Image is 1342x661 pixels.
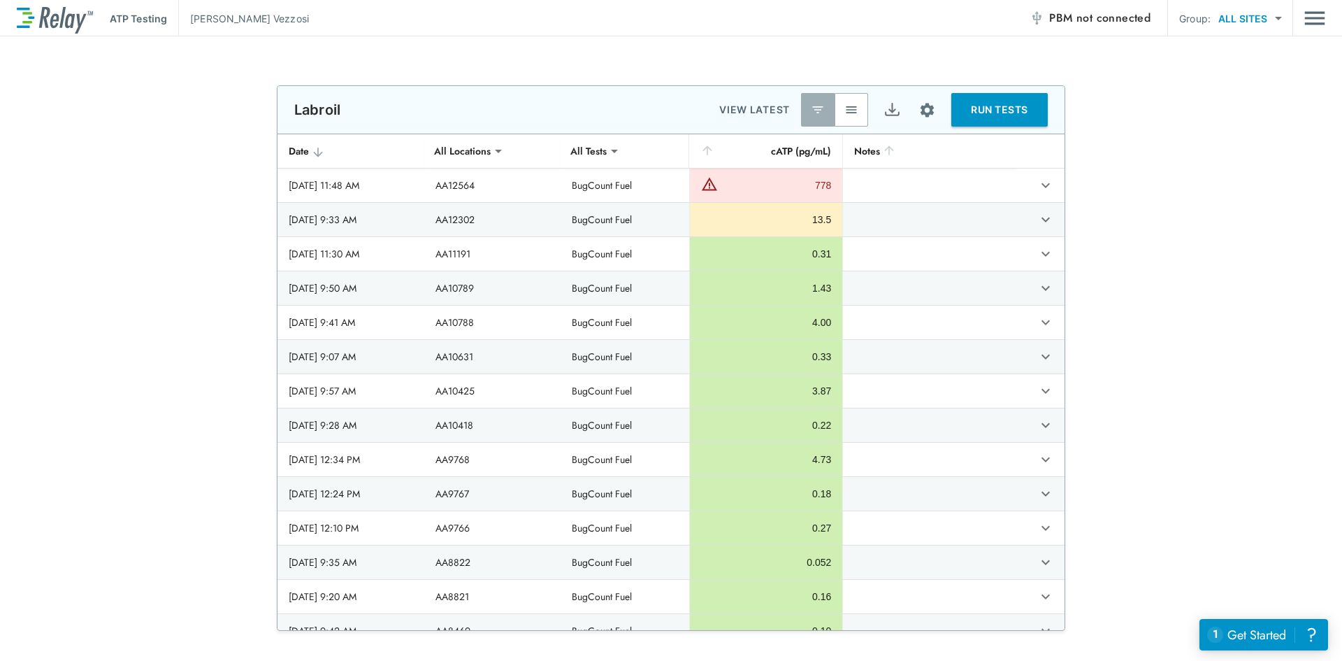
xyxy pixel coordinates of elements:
[1034,482,1058,506] button: expand row
[561,443,689,476] td: BugCount Fuel
[701,521,832,535] div: 0.27
[424,340,561,374] td: AA10631
[561,306,689,339] td: BugCount Fuel
[701,384,832,398] div: 3.87
[289,213,413,227] div: [DATE] 9:33 AM
[700,143,832,159] div: cATP (pg/mL)
[701,590,832,604] div: 0.16
[561,137,616,165] div: All Tests
[424,580,561,613] td: AA8821
[110,11,167,26] p: ATP Testing
[561,374,689,408] td: BugCount Fuel
[561,271,689,305] td: BugCount Fuel
[1034,173,1058,197] button: expand row
[701,315,832,329] div: 4.00
[190,11,309,26] p: [PERSON_NAME] Vezzosi
[424,443,561,476] td: AA9768
[289,281,413,295] div: [DATE] 9:50 AM
[1034,516,1058,540] button: expand row
[1034,550,1058,574] button: expand row
[561,237,689,271] td: BugCount Fuel
[561,203,689,236] td: BugCount Fuel
[277,134,424,169] th: Date
[719,101,790,118] p: VIEW LATEST
[918,101,936,119] img: Settings Icon
[1076,10,1150,26] span: not connected
[289,555,413,569] div: [DATE] 9:35 AM
[883,101,901,119] img: Export Icon
[875,93,909,127] button: Export
[289,521,413,535] div: [DATE] 12:10 PM
[561,169,689,202] td: BugCount Fuel
[701,487,832,501] div: 0.18
[289,315,413,329] div: [DATE] 9:41 AM
[1034,413,1058,437] button: expand row
[289,487,413,501] div: [DATE] 12:24 PM
[424,137,500,165] div: All Locations
[561,580,689,613] td: BugCount Fuel
[701,453,832,467] div: 4.73
[701,555,832,569] div: 0.052
[289,178,413,192] div: [DATE] 11:48 AM
[424,408,561,442] td: AA10418
[701,247,832,261] div: 0.31
[561,546,689,579] td: BugCount Fuel
[1034,585,1058,609] button: expand row
[289,384,413,398] div: [DATE] 9:57 AM
[1034,311,1058,334] button: expand row
[701,213,832,227] div: 13.5
[1024,4,1156,32] button: PBM not connected
[1034,242,1058,266] button: expand row
[424,271,561,305] td: AA10789
[289,624,413,638] div: [DATE] 9:42 AM
[1049,8,1150,28] span: PBM
[561,477,689,511] td: BugCount Fuel
[1034,448,1058,471] button: expand row
[701,624,832,638] div: 0.10
[701,418,832,432] div: 0.22
[424,237,561,271] td: AA11191
[811,103,825,117] img: Latest
[424,546,561,579] td: AA8822
[1199,619,1328,651] iframe: Resource center
[701,350,832,364] div: 0.33
[289,418,413,432] div: [DATE] 9:28 AM
[289,453,413,467] div: [DATE] 12:34 PM
[424,374,561,408] td: AA10425
[1034,208,1058,232] button: expand row
[721,178,832,192] div: 778
[424,306,561,339] td: AA10788
[561,614,689,648] td: BugCount Fuel
[561,408,689,442] td: BugCount Fuel
[17,3,93,34] img: LuminUltra Relay
[701,176,718,192] img: Warning
[951,93,1048,127] button: RUN TESTS
[424,477,561,511] td: AA9767
[561,340,689,374] td: BugCount Fuel
[1304,5,1325,31] button: Main menu
[289,350,413,364] div: [DATE] 9:07 AM
[1179,11,1211,26] p: Group:
[424,169,561,202] td: AA12564
[294,101,340,118] p: Labroil
[1030,11,1044,25] img: Offline Icon
[701,281,832,295] div: 1.43
[1034,276,1058,300] button: expand row
[561,511,689,545] td: BugCount Fuel
[289,590,413,604] div: [DATE] 9:20 AM
[1034,619,1058,643] button: expand row
[844,103,858,117] img: View All
[424,511,561,545] td: AA9766
[909,92,946,129] button: Site setup
[1304,5,1325,31] img: Drawer Icon
[424,203,561,236] td: AA12302
[1034,379,1058,403] button: expand row
[289,247,413,261] div: [DATE] 11:30 AM
[1034,345,1058,369] button: expand row
[424,614,561,648] td: AA8469
[854,143,1005,159] div: Notes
